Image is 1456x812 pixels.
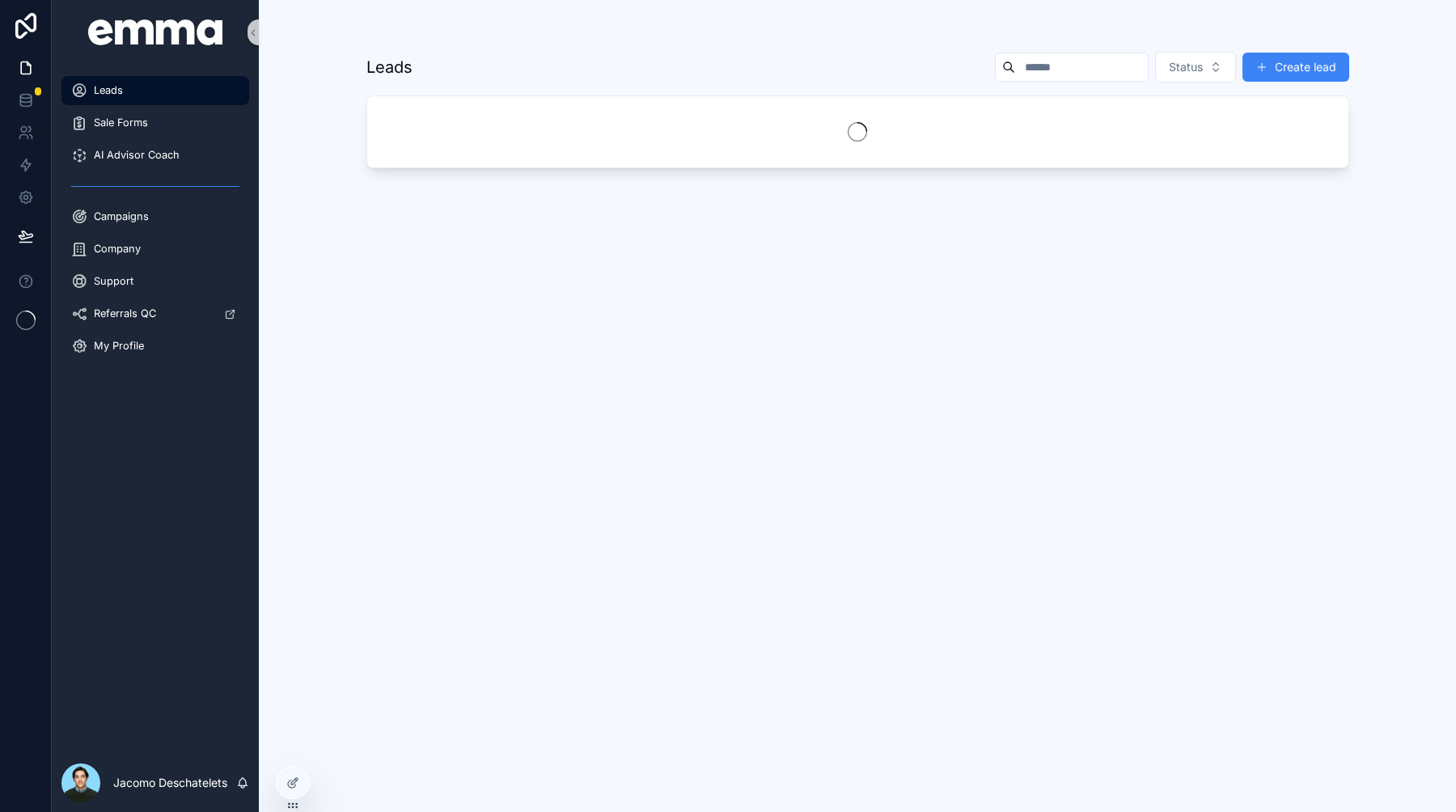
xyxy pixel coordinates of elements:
a: Referrals QC [61,299,249,328]
p: Jacomo Deschatelets [113,775,227,791]
button: Create lead [1242,53,1349,82]
div: scrollable content [52,65,259,382]
h1: Leads [366,56,413,78]
img: App logo [88,19,223,45]
span: Referrals QC [94,307,156,320]
span: AI Advisor Coach [94,149,180,162]
span: Leads [94,84,123,97]
a: Sale Forms [61,108,249,137]
button: Select Button [1155,52,1236,82]
a: Support [61,267,249,296]
a: Company [61,235,249,264]
a: AI Advisor Coach [61,141,249,170]
a: Leads [61,76,249,105]
span: Company [94,243,141,256]
span: Campaigns [94,210,149,223]
span: Status [1169,59,1203,75]
a: My Profile [61,332,249,361]
span: My Profile [94,340,144,353]
span: Support [94,275,133,288]
span: Sale Forms [94,116,148,129]
a: Campaigns [61,202,249,231]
